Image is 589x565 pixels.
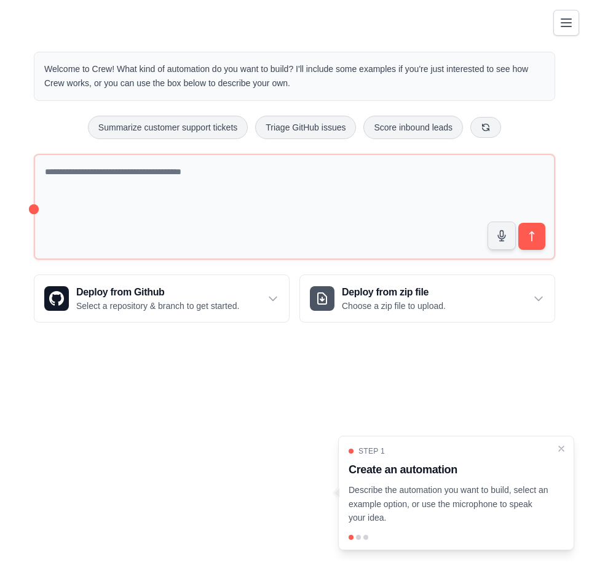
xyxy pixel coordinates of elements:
[88,116,248,139] button: Summarize customer support tickets
[349,483,549,525] p: Describe the automation you want to build, select an example option, or use the microphone to spe...
[76,300,239,312] p: Select a repository & branch to get started.
[342,300,446,312] p: Choose a zip file to upload.
[553,10,579,36] button: Toggle navigation
[363,116,463,139] button: Score inbound leads
[556,444,566,454] button: Close walkthrough
[44,62,545,90] p: Welcome to Crew! What kind of automation do you want to build? I'll include some examples if you'...
[76,285,239,300] h3: Deploy from Github
[358,446,385,456] span: Step 1
[255,116,356,139] button: Triage GitHub issues
[349,461,549,478] h3: Create an automation
[342,285,446,300] h3: Deploy from zip file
